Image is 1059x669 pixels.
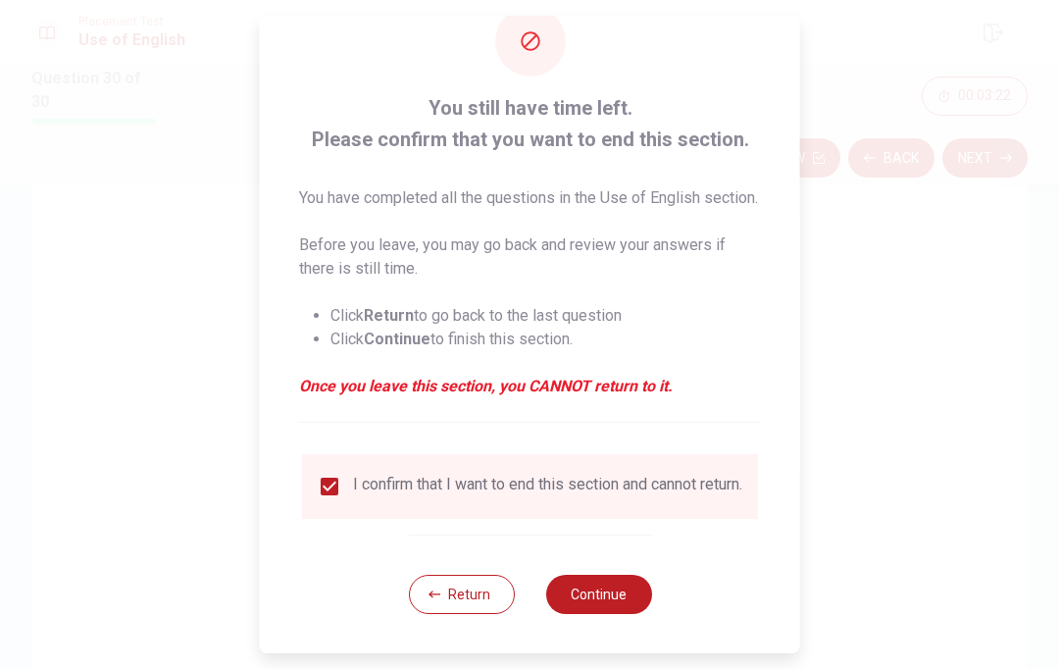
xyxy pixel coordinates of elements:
[330,304,761,328] li: Click to go back to the last question
[408,575,514,614] button: Return
[353,475,742,498] div: I confirm that I want to end this section and cannot return.
[545,575,651,614] button: Continue
[299,186,761,210] p: You have completed all the questions in the Use of English section.
[299,233,761,281] p: Before you leave, you may go back and review your answers if there is still time.
[364,330,430,348] strong: Continue
[364,306,414,325] strong: Return
[299,375,761,398] em: Once you leave this section, you CANNOT return to it.
[299,92,761,155] span: You still have time left. Please confirm that you want to end this section.
[330,328,761,351] li: Click to finish this section.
